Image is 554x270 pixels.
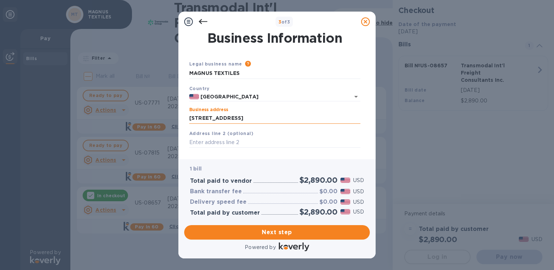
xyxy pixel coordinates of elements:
[190,178,252,185] h3: Total paid to vendor
[340,199,350,204] img: USD
[340,189,350,194] img: USD
[299,207,338,216] h2: $2,890.00
[199,92,340,101] input: Select country
[189,94,199,99] img: US
[190,228,364,237] span: Next step
[189,113,360,124] input: Enter address
[189,68,360,79] input: Enter legal business name
[189,108,228,112] label: Business address
[353,188,364,195] p: USD
[319,199,338,206] h3: $0.00
[340,178,350,183] img: USD
[299,176,338,185] h2: $2,890.00
[189,137,360,148] input: Enter address line 2
[189,131,253,136] b: Address line 2 (optional)
[245,244,276,251] p: Powered by
[278,19,281,25] span: 3
[188,30,362,46] h1: Business Information
[353,198,364,206] p: USD
[189,86,210,91] b: Country
[278,19,290,25] b: of 3
[190,166,202,172] b: 1 bill
[190,210,260,216] h3: Total paid by customer
[184,225,370,240] button: Next step
[279,242,309,251] img: Logo
[340,209,350,214] img: USD
[319,188,338,195] h3: $0.00
[351,92,361,102] button: Open
[353,177,364,184] p: USD
[190,188,242,195] h3: Bank transfer fee
[353,208,364,216] p: USD
[190,199,247,206] h3: Delivery speed fee
[189,61,242,67] b: Legal business name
